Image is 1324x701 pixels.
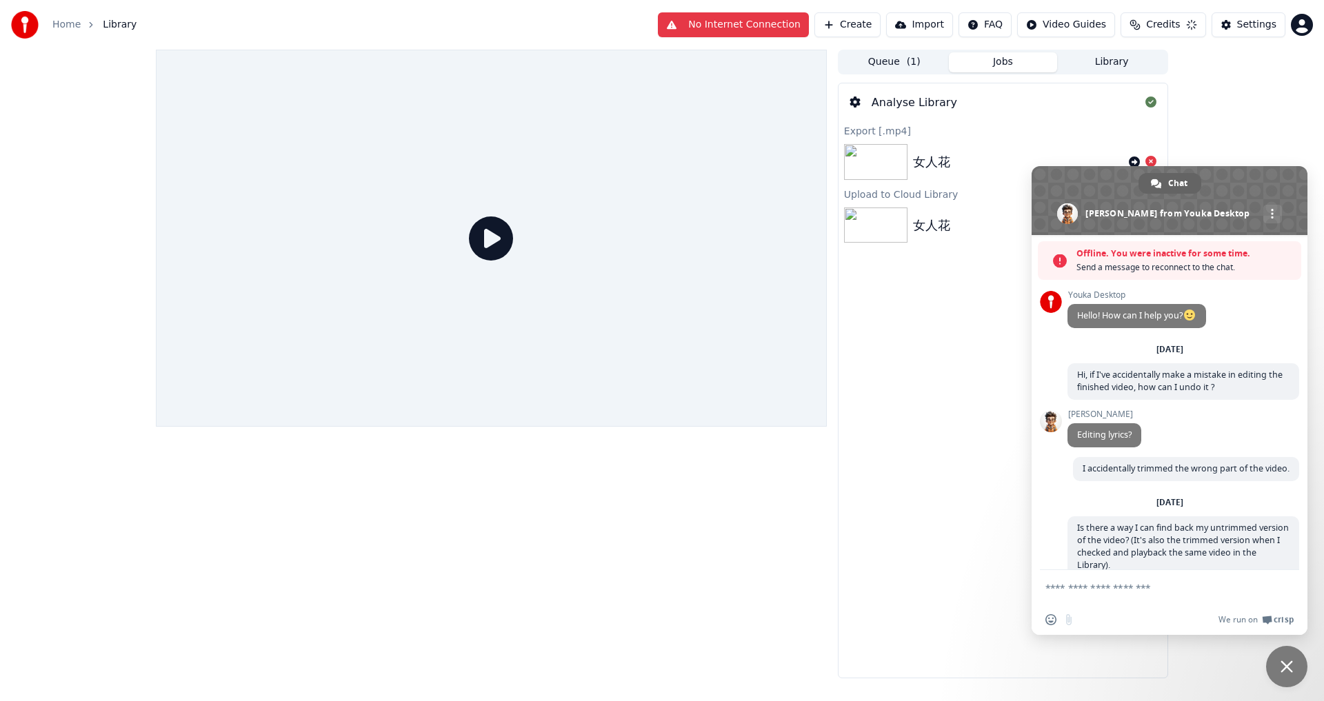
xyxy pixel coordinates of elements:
[1266,646,1307,687] a: Close chat
[1218,614,1258,625] span: We run on
[1077,429,1132,440] span: Editing lyrics?
[814,12,881,37] button: Create
[1067,290,1206,300] span: Youka Desktop
[1067,409,1141,419] span: [PERSON_NAME]
[913,152,950,172] div: 女人花
[840,52,949,72] button: Queue
[1212,12,1285,37] button: Settings
[1218,614,1294,625] a: We run onCrisp
[52,18,137,32] nav: breadcrumb
[1156,345,1183,354] div: [DATE]
[1076,261,1294,274] span: Send a message to reconnect to the chat.
[1146,18,1180,32] span: Credits
[913,216,950,235] div: 女人花
[872,94,957,111] div: Analyse Library
[1077,369,1283,393] span: Hi, if I've accidentally make a mistake in editing the finished video, how can I undo it ?
[839,122,1167,139] div: Export [.mp4]
[1077,522,1289,571] span: Is there a way I can find back my untrimmed version of the video? (It's also the trimmed version ...
[11,11,39,39] img: youka
[658,12,809,37] button: No Internet Connection
[1274,614,1294,625] span: Crisp
[1076,247,1294,261] span: Offline. You were inactive for some time.
[1168,173,1187,194] span: Chat
[1139,173,1201,194] a: Chat
[839,185,1167,202] div: Upload to Cloud Library
[1083,463,1290,474] span: I accidentally trimmed the wrong part of the video.
[52,18,81,32] a: Home
[1156,498,1183,507] div: [DATE]
[1017,12,1115,37] button: Video Guides
[1057,52,1166,72] button: Library
[1121,12,1205,37] button: Credits
[1077,309,1196,321] span: Hello! How can I help you?
[1045,614,1056,625] span: Insert an emoji
[886,12,952,37] button: Import
[1237,18,1276,32] div: Settings
[103,18,137,32] span: Library
[1045,570,1266,605] textarea: Compose your message...
[949,52,1058,72] button: Jobs
[907,55,921,69] span: ( 1 )
[959,12,1012,37] button: FAQ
